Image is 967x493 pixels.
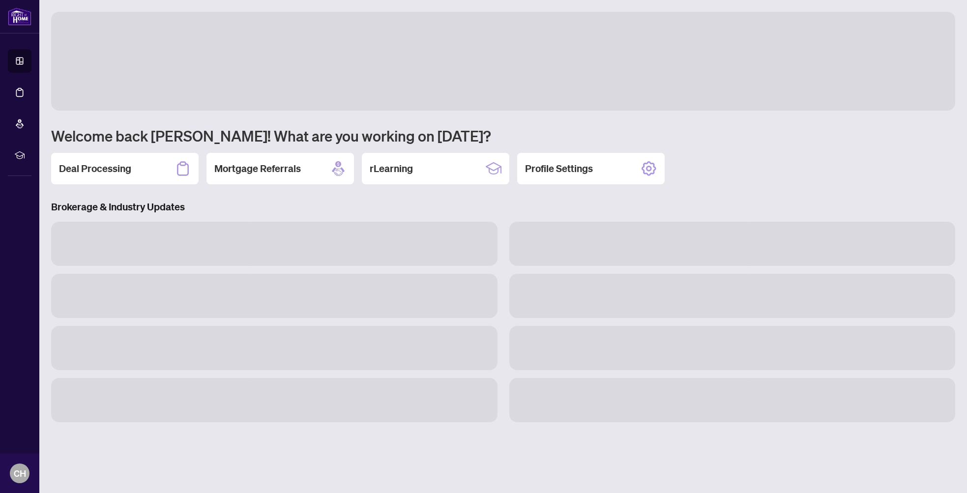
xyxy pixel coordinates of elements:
h3: Brokerage & Industry Updates [51,200,955,214]
img: logo [8,7,31,26]
span: CH [14,466,26,480]
h2: Profile Settings [525,162,593,175]
h1: Welcome back [PERSON_NAME]! What are you working on [DATE]? [51,126,955,145]
h2: Deal Processing [59,162,131,175]
h2: Mortgage Referrals [214,162,301,175]
h2: rLearning [370,162,413,175]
